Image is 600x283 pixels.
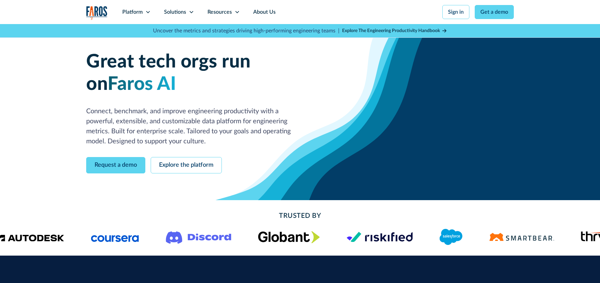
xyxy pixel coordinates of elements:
[108,75,176,94] span: Faros AI
[166,230,231,244] img: Logo of the communication platform Discord.
[342,27,447,34] a: Explore The Engineering Productivity Handbook
[164,8,186,16] div: Solutions
[475,5,514,19] a: Get a demo
[489,233,555,241] img: Logo of the software testing platform SmartBear.
[86,157,145,173] a: Request a demo
[342,27,440,34] div: Explore The Engineering Productivity Handbook
[86,51,300,96] h1: Great tech orgs run on
[86,6,108,20] a: home
[153,27,339,35] p: Uncover the metrics and strategies driving high-performing engineering teams |
[346,232,413,242] img: Logo of the risk management platform Riskified.
[140,211,460,221] h2: Trusted By
[439,229,462,245] img: Logo of the CRM platform Salesforce.
[86,106,300,146] p: Connect, benchmark, and improve engineering productivity with a powerful, extensible, and customi...
[442,5,469,19] a: Sign in
[91,232,139,242] img: Logo of the online learning platform Coursera.
[122,8,143,16] div: Platform
[86,6,108,20] img: Logo of the analytics and reporting company Faros.
[207,8,232,16] div: Resources
[258,231,320,243] img: Globant's logo
[151,157,222,173] a: Explore the platform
